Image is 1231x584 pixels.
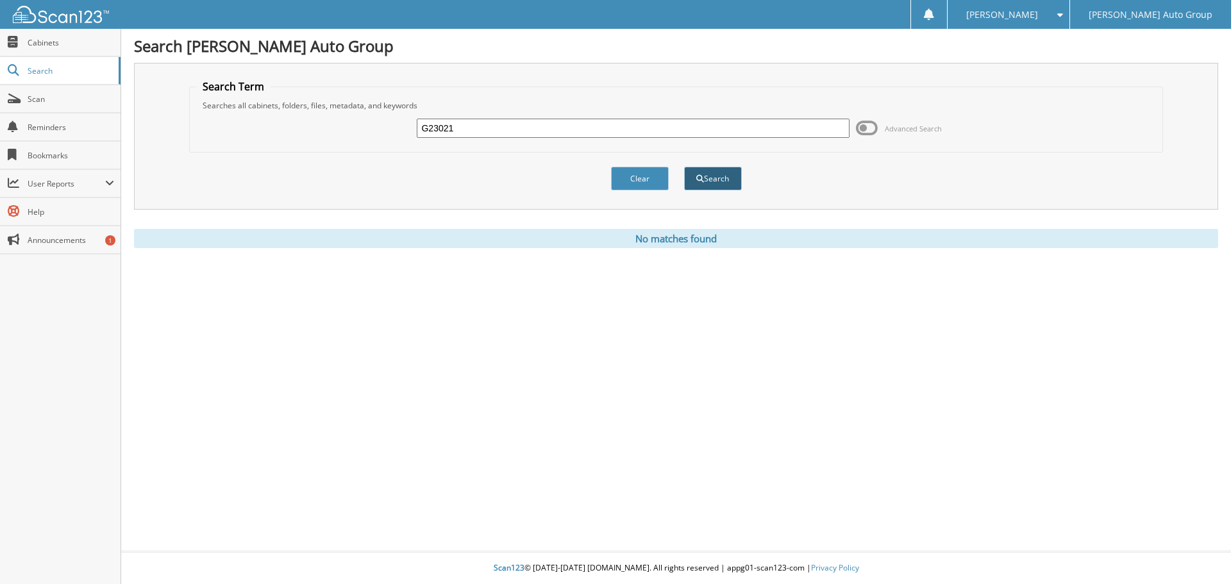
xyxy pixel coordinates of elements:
[494,562,524,573] span: Scan123
[196,100,1157,111] div: Searches all cabinets, folders, files, metadata, and keywords
[885,124,942,133] span: Advanced Search
[28,37,114,48] span: Cabinets
[13,6,109,23] img: scan123-logo-white.svg
[966,11,1038,19] span: [PERSON_NAME]
[28,122,114,133] span: Reminders
[134,35,1218,56] h1: Search [PERSON_NAME] Auto Group
[28,235,114,246] span: Announcements
[28,94,114,104] span: Scan
[684,167,742,190] button: Search
[28,178,105,189] span: User Reports
[121,553,1231,584] div: © [DATE]-[DATE] [DOMAIN_NAME]. All rights reserved | appg01-scan123-com |
[1167,522,1231,584] iframe: Chat Widget
[196,79,271,94] legend: Search Term
[811,562,859,573] a: Privacy Policy
[134,229,1218,248] div: No matches found
[28,206,114,217] span: Help
[28,65,112,76] span: Search
[611,167,669,190] button: Clear
[28,150,114,161] span: Bookmarks
[1089,11,1212,19] span: [PERSON_NAME] Auto Group
[105,235,115,246] div: 1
